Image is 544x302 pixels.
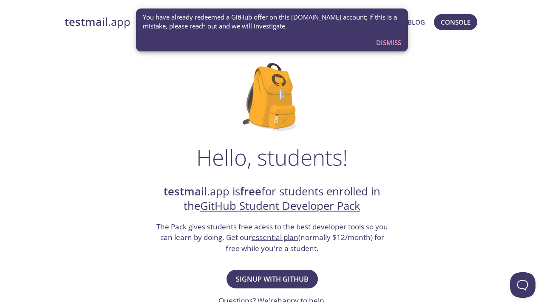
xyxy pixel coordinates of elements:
h3: The Pack gives students free acess to the best developer tools so you can learn by doing. Get our... [155,221,389,254]
span: Signup with GitHub [236,273,309,285]
iframe: Help Scout Beacon - Open [510,272,535,298]
a: testmail.app [65,15,299,29]
button: Signup with GitHub [227,270,318,288]
button: Console [434,14,477,30]
span: You have already redeemed a GitHub offer on this [DOMAIN_NAME] account; if this is a mistake, ple... [143,13,401,31]
strong: testmail [164,184,207,199]
strong: free [240,184,261,199]
a: Blog [408,17,425,28]
a: GitHub Student Developer Pack [200,198,360,213]
span: Console [441,17,470,28]
h2: .app is for students enrolled in the [155,184,389,214]
button: Dismiss [373,34,405,51]
span: Dismiss [376,37,401,48]
img: github-student-backpack.png [243,63,302,131]
a: essential plan [252,232,298,242]
h1: Hello, students! [196,144,348,170]
strong: testmail [65,14,108,29]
